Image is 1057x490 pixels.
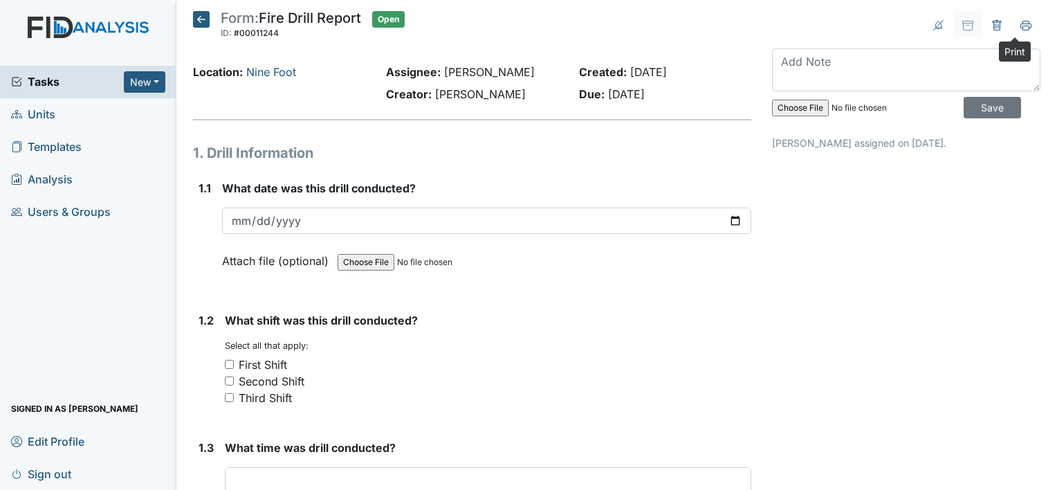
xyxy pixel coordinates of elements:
span: What time was drill conducted? [225,441,396,455]
label: 1.3 [199,439,214,456]
span: Signed in as [PERSON_NAME] [11,398,138,419]
span: Templates [11,136,82,158]
span: Units [11,104,55,125]
div: Fire Drill Report [221,11,361,42]
label: 1.2 [199,312,214,329]
span: Open [372,11,405,28]
strong: Creator: [386,87,432,101]
div: Third Shift [239,390,292,406]
span: [DATE] [608,87,645,101]
span: [PERSON_NAME] [435,87,526,101]
input: Third Shift [225,393,234,402]
span: Form: [221,10,259,26]
div: Print [999,42,1031,62]
strong: Due: [579,87,605,101]
small: Select all that apply: [225,341,309,351]
strong: Location: [193,65,243,79]
button: New [124,71,165,93]
span: [DATE] [630,65,667,79]
input: Save [964,97,1021,118]
a: Tasks [11,73,124,90]
strong: Assignee: [386,65,441,79]
a: Nine Foot [246,65,296,79]
span: What date was this drill conducted? [222,181,416,195]
label: Attach file (optional) [222,245,334,269]
span: What shift was this drill conducted? [225,314,418,327]
p: [PERSON_NAME] assigned on [DATE]. [772,136,1040,150]
div: First Shift [239,356,287,373]
div: Second Shift [239,373,304,390]
span: ID: [221,28,232,38]
strong: Created: [579,65,627,79]
span: Analysis [11,169,73,190]
input: First Shift [225,360,234,369]
span: #00011244 [234,28,279,38]
h1: 1. Drill Information [193,143,751,163]
span: Edit Profile [11,430,84,452]
label: 1.1 [199,180,211,197]
span: Users & Groups [11,201,111,223]
span: [PERSON_NAME] [444,65,535,79]
span: Sign out [11,463,71,484]
input: Second Shift [225,376,234,385]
